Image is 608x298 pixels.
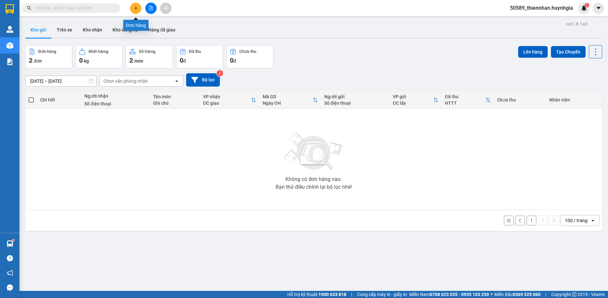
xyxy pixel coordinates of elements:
button: plus [130,3,141,14]
img: warehouse-icon [6,42,13,49]
sup: 1 [585,3,589,7]
div: Người gửi [324,94,387,99]
button: file-add [145,3,157,14]
img: warehouse-icon [6,240,13,247]
svg: open [590,218,595,223]
th: Toggle SortBy [200,91,259,109]
input: Select a date range. [26,76,96,86]
img: solution-icon [6,58,13,65]
button: Tạo Chuyến [551,46,586,58]
div: HTTT [445,101,485,106]
div: Ghi chú [153,101,197,106]
div: Chưa thu [239,49,256,54]
span: message [7,284,13,291]
div: Số điện thoại [84,101,147,106]
span: 0 [79,56,83,64]
span: 1 [586,3,588,7]
div: Tên món [153,94,197,99]
span: Hỗ trợ kỹ thuật: [287,291,346,298]
span: | [545,291,546,298]
span: caret-down [596,5,602,11]
button: Trên xe [52,22,77,38]
div: ver 1.8.143 [566,20,588,28]
div: VP nhận [203,94,251,99]
button: Chưa thu0đ [226,45,273,68]
div: Đơn hàng [38,49,56,54]
button: Lên hàng [518,46,548,58]
sup: 2 [217,70,223,77]
div: Chi tiết [40,97,78,102]
th: Toggle SortBy [259,91,321,109]
div: Chọn văn phòng nhận [103,78,148,84]
div: ĐC lấy [393,101,433,106]
strong: 1900 633 818 [318,292,346,297]
div: Nhân viên [549,97,599,102]
button: Kho nhận [77,22,107,38]
span: đ [233,58,236,64]
span: question-circle [7,255,13,261]
button: Hàng đã giao [143,22,181,38]
th: Toggle SortBy [389,91,442,109]
span: đ [183,58,186,64]
div: Đã thu [445,94,485,99]
img: icon-new-feature [581,5,587,11]
span: món [134,58,143,64]
div: Ngày ĐH [263,101,313,106]
span: aim [163,6,168,10]
span: notification [7,270,13,276]
div: Người nhận [84,93,147,99]
svg: open [174,78,179,84]
button: Kho công nợ [107,22,143,38]
span: copyright [572,292,577,297]
span: ⚪️ [491,293,493,296]
button: Số lượng2món [126,45,173,68]
span: Miền Bắc [494,291,541,298]
button: 1 [527,216,536,225]
button: Khối lượng0kg [76,45,123,68]
span: 0 [180,56,183,64]
strong: 0369 525 060 [513,292,541,297]
div: VP gửi [393,94,433,99]
button: Bộ lọc [186,73,220,87]
img: svg+xml;base64,PHN2ZyBjbGFzcz0ibGlzdC1wbHVnX19zdmciIHhtbG5zPSJodHRwOi8vd3d3LnczLm9yZy8yMDAwL3N2Zy... [281,129,346,174]
div: Đã thu [189,49,201,54]
div: Số điện thoại [324,101,387,106]
div: Mã GD [263,94,313,99]
span: 50589_thiennhan.huynhgia [505,4,578,12]
button: Đơn hàng2đơn [25,45,72,68]
button: caret-down [593,3,604,14]
span: Cung cấp máy in - giấy in: [357,291,408,298]
img: logo-vxr [6,4,14,14]
span: 2 [129,56,133,64]
div: Bạn thử điều chỉnh lại bộ lọc nhé! [276,185,352,190]
div: 100 / trang [565,217,588,224]
img: warehouse-icon [6,26,13,33]
div: ĐC giao [203,101,251,106]
span: 2 [29,56,32,64]
button: Đã thu0đ [176,45,223,68]
span: kg [84,58,89,64]
span: Miền Nam [409,291,489,298]
input: Tìm tên, số ĐT hoặc mã đơn [36,5,112,12]
span: file-add [149,6,153,10]
div: Số lượng [139,49,155,54]
strong: 0708 023 035 - 0935 103 250 [430,292,489,297]
div: Không có đơn hàng nào. [285,177,342,182]
span: 0 [230,56,233,64]
span: plus [134,6,138,10]
div: Chưa thu [497,97,543,102]
span: search [27,6,31,10]
button: aim [160,3,172,14]
th: Toggle SortBy [442,91,494,109]
div: Khối lượng [89,49,108,54]
span: | [351,291,352,298]
span: đơn [34,58,42,64]
button: Kho gửi [25,22,52,38]
sup: 1 [12,239,14,241]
